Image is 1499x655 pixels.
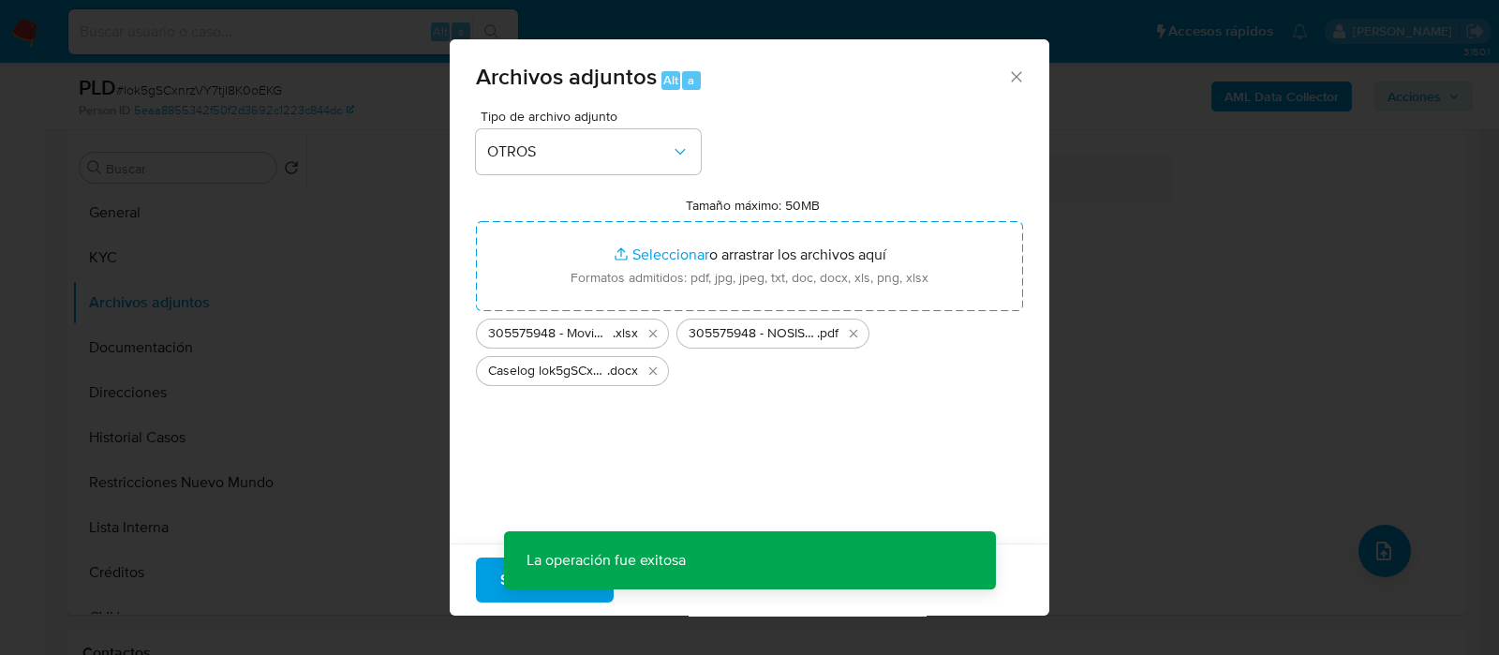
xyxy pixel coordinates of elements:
[481,110,705,123] span: Tipo de archivo adjunto
[488,362,607,380] span: Caselog lok5gSCxnrzVY7tjI8K0oEKG_2025_07_17_21_54_39
[476,311,1023,386] ul: Archivos seleccionados
[476,129,701,174] button: OTROS
[642,360,664,382] button: Eliminar Caselog lok5gSCxnrzVY7tjI8K0oEKG_2025_07_17_21_54_39.docx
[1007,67,1024,84] button: Cerrar
[607,362,638,380] span: .docx
[613,324,638,343] span: .xlsx
[504,531,708,589] p: La operación fue exitosa
[688,71,694,89] span: a
[500,559,589,601] span: Subir archivo
[642,322,664,345] button: Eliminar 305575948 - Movimientos.xlsx
[488,324,613,343] span: 305575948 - Movimientos
[487,142,671,161] span: OTROS
[663,71,678,89] span: Alt
[646,559,706,601] span: Cancelar
[476,558,614,603] button: Subir archivo
[689,324,817,343] span: 305575948 - NOSIS_Manager_InformeIndividual_23958879954_620658_20250807105652
[842,322,865,345] button: Eliminar 305575948 - NOSIS_Manager_InformeIndividual_23958879954_620658_20250807105652.pdf
[686,197,820,214] label: Tamaño máximo: 50MB
[476,60,657,93] span: Archivos adjuntos
[817,324,839,343] span: .pdf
